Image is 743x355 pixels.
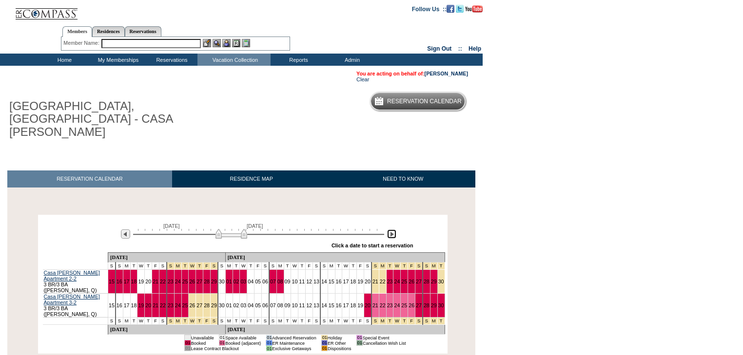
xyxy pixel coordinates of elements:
td: T [350,262,357,270]
a: 13 [313,302,319,308]
a: 19 [138,302,144,308]
td: Christmas [386,318,393,325]
td: Follow Us :: [412,5,447,13]
a: 04 [248,302,254,308]
a: 30 [438,302,444,308]
td: S [262,318,269,325]
a: 08 [277,279,283,284]
a: 01 [226,302,232,308]
h1: [GEOGRAPHIC_DATA], [GEOGRAPHIC_DATA] - CASA [PERSON_NAME] [7,98,226,140]
a: 21 [153,302,158,308]
td: M [328,318,335,325]
img: b_calculator.gif [242,39,250,47]
td: Thanksgiving [167,318,174,325]
td: Christmas [408,318,415,325]
a: 23 [387,302,393,308]
td: Holiday [328,335,352,340]
a: [PERSON_NAME] [425,71,468,76]
td: New Year's [430,262,437,270]
td: Cancellation Wish List [362,340,406,346]
a: Reservations [125,26,161,37]
td: S [269,318,276,325]
td: S [116,262,123,270]
a: 18 [350,302,356,308]
a: 19 [138,279,144,284]
td: [DATE] [108,253,225,262]
td: 01 [219,340,225,346]
a: RESIDENCE MAP [172,170,331,187]
td: T [284,318,291,325]
td: T [298,318,306,325]
a: 29 [211,302,217,308]
td: Advanced Reservation [272,335,316,340]
img: b_edit.gif [203,39,211,47]
td: Thanksgiving [196,318,203,325]
td: T [130,318,137,325]
td: My Memberships [90,54,144,66]
td: Christmas [379,262,386,270]
td: S [320,262,328,270]
td: 3 BR/3 BA ([PERSON_NAME], Q) [43,294,108,318]
td: Thanksgiving [189,318,196,325]
a: 30 [438,279,444,284]
a: 16 [336,302,342,308]
a: 16 [336,279,342,284]
td: S [313,262,320,270]
td: Admin [324,54,378,66]
td: Thanksgiving [174,262,181,270]
td: Christmas [401,262,408,270]
a: 14 [321,279,327,284]
td: W [342,262,350,270]
td: Vacation Collection [197,54,271,66]
td: S [108,318,115,325]
a: 11 [299,279,305,284]
a: 27 [416,279,422,284]
a: 02 [234,302,239,308]
a: 20 [145,302,151,308]
a: 10 [292,279,297,284]
a: 28 [424,302,430,308]
td: T [145,262,152,270]
td: Thanksgiving [167,262,174,270]
td: Christmas [408,262,415,270]
a: 20 [145,279,151,284]
td: S [364,318,371,325]
td: S [313,318,320,325]
td: M [123,262,130,270]
td: S [116,318,123,325]
span: [DATE] [163,223,180,229]
td: Unavailable [191,335,214,340]
td: S [159,318,166,325]
td: W [240,262,247,270]
span: You are acting on behalf of: [356,71,468,76]
a: 18 [350,279,356,284]
a: 24 [394,279,400,284]
td: Booked (adjacent) [225,340,261,346]
td: Lease Contract Blackout [191,346,261,351]
td: Thanksgiving [203,318,211,325]
td: T [298,262,306,270]
a: Residences [92,26,125,37]
td: Special Event [362,335,406,340]
a: 28 [204,279,210,284]
img: View [213,39,221,47]
a: 16 [117,302,122,308]
a: 18 [131,279,137,284]
td: New Year's [437,262,445,270]
td: T [233,318,240,325]
a: 22 [160,302,166,308]
a: 03 [240,302,246,308]
a: Clear [356,76,369,82]
a: 25 [182,302,188,308]
a: 24 [175,279,181,284]
td: 01 [266,340,272,346]
a: 26 [409,279,414,284]
a: Sign Out [427,45,451,52]
td: New Year's [423,318,430,325]
td: Christmas [415,318,423,325]
a: 06 [262,279,268,284]
td: S [269,262,276,270]
a: 29 [211,279,217,284]
a: 15 [109,302,115,308]
a: Casa [PERSON_NAME] Apartment 3-2 [44,294,100,305]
